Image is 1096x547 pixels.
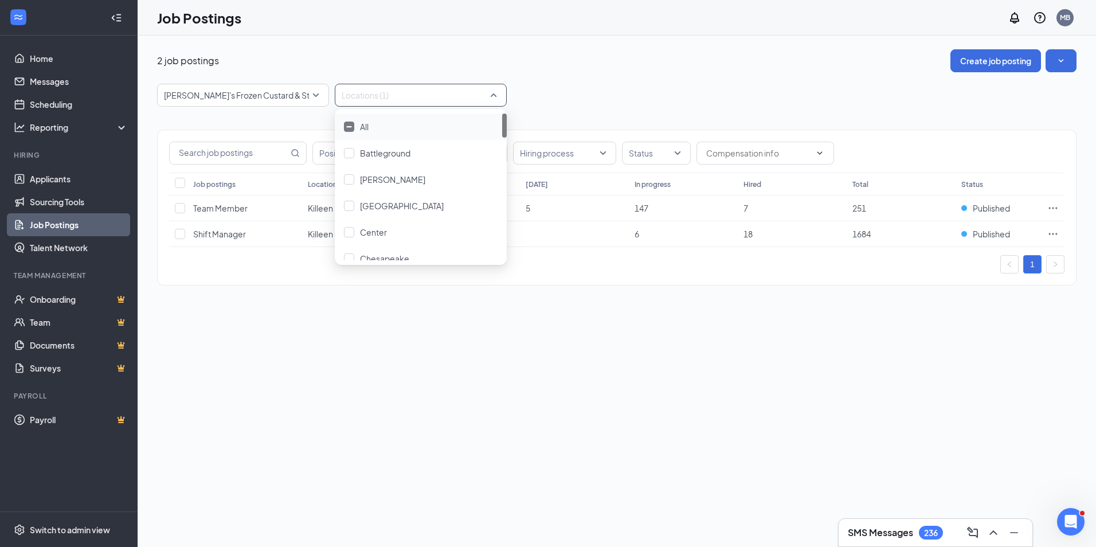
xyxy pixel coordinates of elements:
th: Status [956,173,1042,196]
span: Center [360,227,387,237]
th: [DATE] [520,173,629,196]
div: Payroll [14,391,126,401]
input: Compensation info [706,147,811,159]
span: 147 [635,203,648,213]
span: right [1052,261,1059,268]
span: Shift Manager [193,229,246,239]
th: In progress [629,173,738,196]
h3: SMS Messages [848,526,913,539]
a: Messages [30,70,128,93]
button: ChevronUp [984,523,1003,542]
svg: Settings [14,524,25,536]
svg: Notifications [1008,11,1021,25]
svg: ComposeMessage [966,526,980,540]
span: left [1006,261,1013,268]
span: All [360,122,369,132]
li: Next Page [1046,255,1064,273]
span: 7 [743,203,748,213]
li: 1 [1023,255,1042,273]
th: Total [847,173,956,196]
svg: MagnifyingGlass [291,149,300,158]
span: Chesapeake [360,253,409,264]
span: Team Member [193,203,248,213]
td: Killeen [302,196,411,221]
a: Job Postings [30,213,128,236]
div: All [335,114,507,140]
svg: ChevronUp [987,526,1000,540]
span: 6 [635,229,639,239]
p: 2 job postings [157,54,219,67]
a: Scheduling [30,93,128,116]
button: SmallChevronDown [1046,49,1077,72]
svg: Collapse [111,12,122,24]
div: Location [308,179,337,189]
div: Chesapeake [335,245,507,272]
svg: ChevronDown [815,149,824,158]
svg: SmallChevronDown [1055,55,1067,67]
svg: Ellipses [1047,202,1059,214]
img: checkbox [346,126,352,128]
a: DocumentsCrown [30,334,128,357]
button: Create job posting [950,49,1041,72]
iframe: Intercom live chat [1057,508,1085,536]
span: Published [973,202,1010,214]
span: Killeen [308,203,333,213]
div: Center [335,219,507,245]
span: 5 [526,203,530,213]
span: 18 [743,229,753,239]
svg: Analysis [14,122,25,133]
div: Team Management [14,271,126,280]
a: Talent Network [30,236,128,259]
div: Job postings [193,179,236,189]
div: Hiring [14,150,126,160]
h1: Job Postings [157,8,241,28]
div: 236 [924,528,938,538]
td: Killeen [302,221,411,247]
a: 1 [1024,256,1041,273]
div: Battleground [335,140,507,166]
a: SurveysCrown [30,357,128,380]
li: Previous Page [1000,255,1019,273]
a: Applicants [30,167,128,190]
div: Bryan [335,166,507,193]
svg: QuestionInfo [1033,11,1047,25]
button: ComposeMessage [964,523,982,542]
span: Killeen [308,229,333,239]
svg: Minimize [1007,526,1021,540]
span: [PERSON_NAME] [360,174,425,185]
span: [GEOGRAPHIC_DATA] [360,201,444,211]
a: Home [30,47,128,70]
button: Minimize [1005,523,1023,542]
button: left [1000,255,1019,273]
input: Search job postings [170,142,288,164]
th: Hired [738,173,847,196]
span: Published [973,228,1010,240]
a: OnboardingCrown [30,288,128,311]
span: 1684 [852,229,871,239]
div: Switch to admin view [30,524,110,536]
div: Burlington [335,193,507,219]
span: 251 [852,203,866,213]
svg: Ellipses [1047,228,1059,240]
div: Reporting [30,122,128,133]
button: right [1046,255,1064,273]
a: PayrollCrown [30,408,128,431]
a: TeamCrown [30,311,128,334]
p: [PERSON_NAME]'s Frozen Custard & Steakburgers [164,89,354,101]
div: MB [1060,13,1070,22]
a: Sourcing Tools [30,190,128,213]
span: Battleground [360,148,410,158]
svg: WorkstreamLogo [13,11,24,23]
